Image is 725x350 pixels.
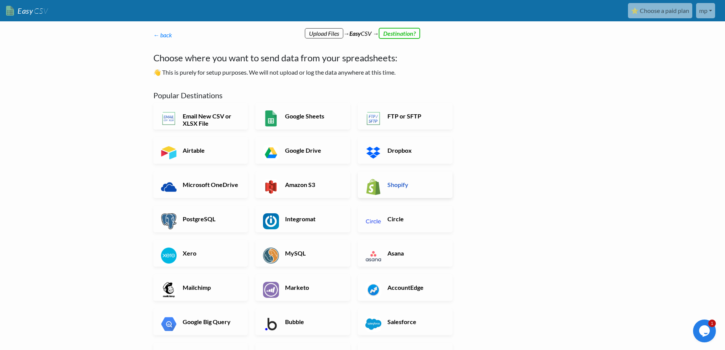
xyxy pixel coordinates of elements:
a: AccountEdge [358,274,453,301]
img: Amazon S3 App & API [263,179,279,195]
h6: FTP or SFTP [386,112,445,120]
h6: Salesforce [386,318,445,325]
h6: Google Sheets [283,112,343,120]
a: Salesforce [358,308,453,335]
h6: Email New CSV or XLSX File [181,112,241,127]
img: Circle App & API [365,213,381,229]
a: MySQL [255,240,350,267]
a: Google Big Query [153,308,248,335]
img: Airtable App & API [161,145,177,161]
img: Mailchimp App & API [161,282,177,298]
a: Google Sheets [255,103,350,129]
h6: Circle [386,215,445,222]
span: CSV [33,6,48,16]
h4: Choose where you want to send data from your spreadsheets: [153,51,464,65]
h6: MySQL [283,249,343,257]
a: Mailchimp [153,274,248,301]
h5: Popular Destinations [153,91,464,100]
img: Marketo App & API [263,282,279,298]
img: Email New CSV or XLSX File App & API [161,110,177,126]
h6: Airtable [181,147,241,154]
h6: Google Drive [283,147,343,154]
a: Airtable [153,137,248,164]
img: Microsoft OneDrive App & API [161,179,177,195]
a: EasyCSV [6,3,48,19]
h6: Bubble [283,318,343,325]
h6: Google Big Query [181,318,241,325]
iframe: chat widget [693,320,717,342]
img: AccountEdge App & API [365,282,381,298]
img: Bubble App & API [263,316,279,332]
a: mp [696,3,715,18]
img: FTP or SFTP App & API [365,110,381,126]
img: Shopify App & API [365,179,381,195]
img: Asana App & API [365,248,381,264]
h6: Amazon S3 [283,181,343,188]
img: Google Big Query App & API [161,316,177,332]
img: MySQL App & API [263,248,279,264]
a: Asana [358,240,453,267]
h6: Integromat [283,215,343,222]
h6: Xero [181,249,241,257]
a: Bubble [255,308,350,335]
a: Microsoft OneDrive [153,171,248,198]
a: Marketo [255,274,350,301]
h6: Marketo [283,284,343,291]
h6: Asana [386,249,445,257]
h6: Microsoft OneDrive [181,181,241,188]
a: ← back [153,31,172,38]
img: Xero App & API [161,248,177,264]
a: Google Drive [255,137,350,164]
h6: PostgreSQL [181,215,241,222]
a: Circle [358,206,453,232]
img: Dropbox App & API [365,145,381,161]
a: FTP or SFTP [358,103,453,129]
p: 👋 This is purely for setup purposes. We will not upload or log the data anywhere at this time. [153,68,464,77]
a: Amazon S3 [255,171,350,198]
a: Shopify [358,171,453,198]
a: Integromat [255,206,350,232]
a: Dropbox [358,137,453,164]
a: ⭐ Choose a paid plan [628,3,692,18]
h6: AccountEdge [386,284,445,291]
h6: Dropbox [386,147,445,154]
img: Google Drive App & API [263,145,279,161]
a: Xero [153,240,248,267]
a: Email New CSV or XLSX File [153,103,248,129]
img: Integromat App & API [263,213,279,229]
img: Salesforce App & API [365,316,381,332]
h6: Mailchimp [181,284,241,291]
div: → CSV → [146,21,580,38]
a: PostgreSQL [153,206,248,232]
img: Google Sheets App & API [263,110,279,126]
img: PostgreSQL App & API [161,213,177,229]
h6: Shopify [386,181,445,188]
